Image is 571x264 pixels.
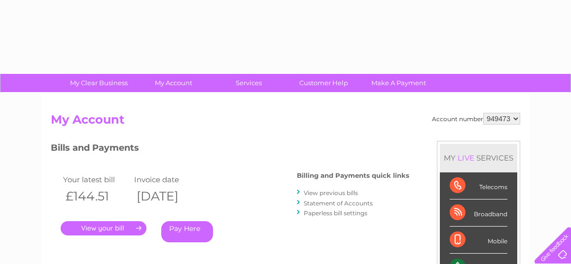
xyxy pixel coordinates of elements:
a: My Account [133,74,214,92]
a: My Clear Business [58,74,140,92]
div: LIVE [456,153,476,163]
a: Pay Here [161,221,213,242]
th: £144.51 [61,186,132,206]
a: View previous bills [304,189,358,197]
th: [DATE] [132,186,203,206]
div: Telecoms [450,172,507,199]
h3: Bills and Payments [51,141,409,158]
div: Account number [432,113,520,125]
h2: My Account [51,113,520,132]
div: Mobile [450,227,507,254]
td: Your latest bill [61,173,132,186]
a: Paperless bill settings [304,209,367,217]
td: Invoice date [132,173,203,186]
a: Customer Help [283,74,364,92]
div: Broadband [450,199,507,227]
a: . [61,221,146,235]
a: Make A Payment [358,74,439,92]
a: Statement of Accounts [304,199,373,207]
h4: Billing and Payments quick links [297,172,409,179]
div: MY SERVICES [440,144,517,172]
a: Services [208,74,289,92]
